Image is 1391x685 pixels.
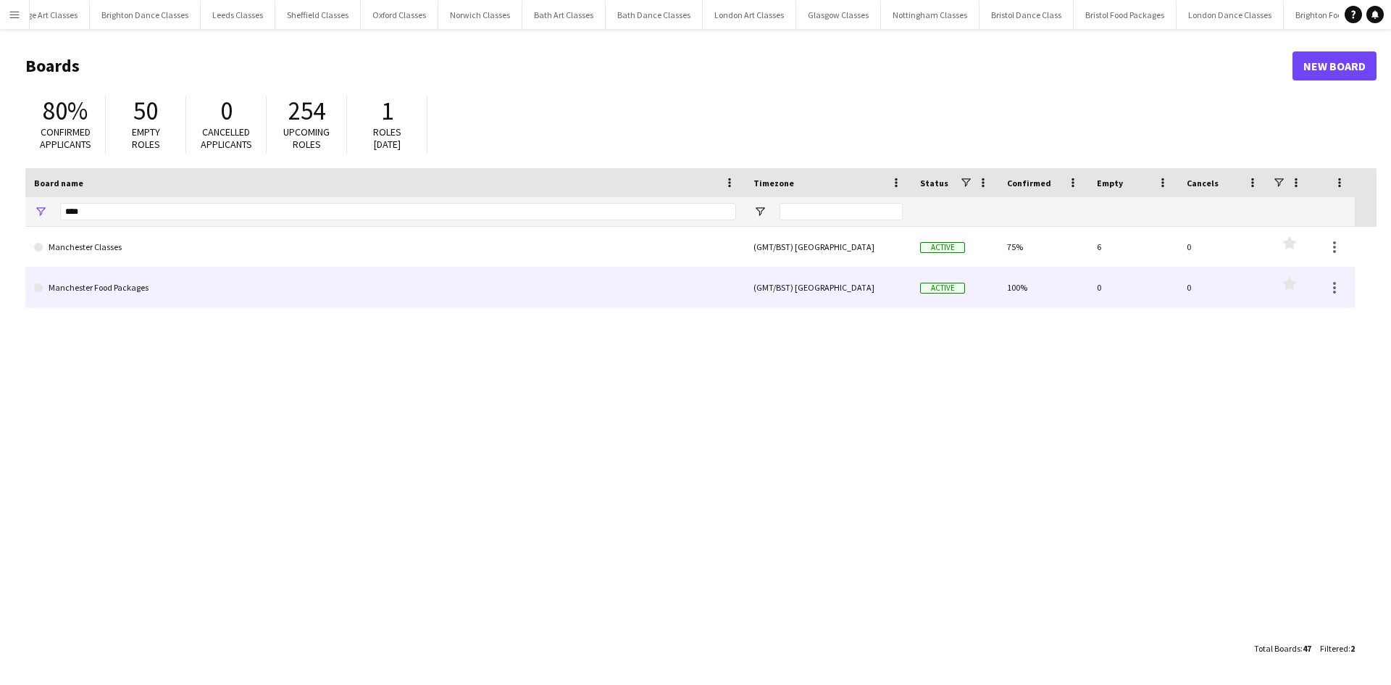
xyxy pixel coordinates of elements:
span: 1 [381,95,393,127]
button: London Dance Classes [1177,1,1284,29]
div: 0 [1178,227,1268,267]
span: Confirmed [1007,178,1051,188]
div: 100% [998,267,1088,307]
span: Board name [34,178,83,188]
div: 6 [1088,227,1178,267]
span: 80% [43,95,88,127]
span: 254 [288,95,325,127]
span: Active [920,283,965,294]
button: Brighton Dance Classes [90,1,201,29]
a: Manchester Food Packages [34,267,736,308]
span: Cancelled applicants [201,125,252,151]
span: Cancels [1187,178,1219,188]
button: Nottingham Classes [881,1,979,29]
button: Open Filter Menu [34,205,47,218]
button: Bristol Dance Class [979,1,1074,29]
span: Timezone [753,178,794,188]
span: Total Boards [1254,643,1300,654]
button: Oxford Classes [361,1,438,29]
span: 47 [1303,643,1311,654]
a: Manchester Classes [34,227,736,267]
div: : [1320,634,1355,663]
span: 2 [1350,643,1355,654]
div: (GMT/BST) [GEOGRAPHIC_DATA] [745,267,911,307]
span: Confirmed applicants [40,125,91,151]
div: 0 [1178,267,1268,307]
button: Open Filter Menu [753,205,766,218]
div: (GMT/BST) [GEOGRAPHIC_DATA] [745,227,911,267]
a: New Board [1292,51,1377,80]
span: 0 [220,95,233,127]
button: Bath Dance Classes [606,1,703,29]
div: 75% [998,227,1088,267]
button: Leeds Classes [201,1,275,29]
h1: Boards [25,55,1292,77]
span: 50 [133,95,158,127]
div: : [1254,634,1311,663]
button: Sheffield Classes [275,1,361,29]
button: Bristol Food Packages [1074,1,1177,29]
span: Upcoming roles [283,125,330,151]
input: Timezone Filter Input [780,203,903,220]
button: Norwich Classes [438,1,522,29]
input: Board name Filter Input [60,203,736,220]
button: London Art Classes [703,1,796,29]
span: Roles [DATE] [373,125,401,151]
button: Glasgow Classes [796,1,881,29]
span: Empty roles [132,125,160,151]
button: Bath Art Classes [522,1,606,29]
div: 0 [1088,267,1178,307]
span: Filtered [1320,643,1348,654]
span: Empty [1097,178,1123,188]
span: Status [920,178,948,188]
span: Active [920,242,965,253]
